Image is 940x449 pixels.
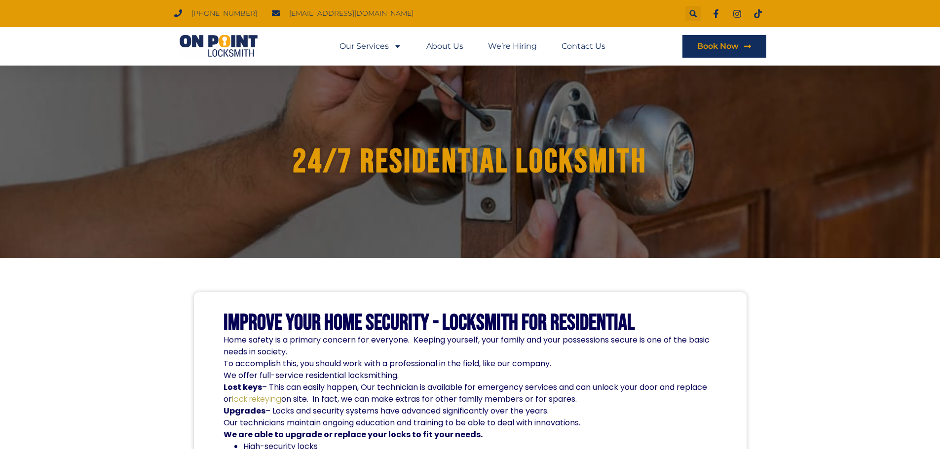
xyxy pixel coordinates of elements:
[189,7,257,20] span: [PHONE_NUMBER]
[562,35,605,58] a: Contact Us
[224,334,716,381] p: Home safety is a primary concern for everyone. Keeping yourself, your family and your possessions...
[488,35,537,58] a: We’re Hiring
[426,35,463,58] a: About Us
[224,381,262,393] b: Lost keys
[339,35,605,58] nav: Menu
[339,35,402,58] a: Our Services
[224,405,265,416] b: Upgrades
[224,429,483,440] strong: We are able to upgrade or replace your locks to fit your needs.
[232,393,281,405] a: lock rekeying
[224,381,716,405] p: – This can easily happen, Our technician is available for emergency services and can unlock your ...
[685,6,701,21] div: Search
[287,7,414,20] span: [EMAIL_ADDRESS][DOMAIN_NAME]
[224,312,716,334] h2: Improve Your Home Security - Locksmith For Residential
[682,35,766,58] a: Book Now
[202,143,738,180] h1: 24/7 Residential Locksmith
[697,42,739,50] span: Book Now
[224,405,716,441] p: – Locks and security systems have advanced significantly over the years. Our technicians maintain...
